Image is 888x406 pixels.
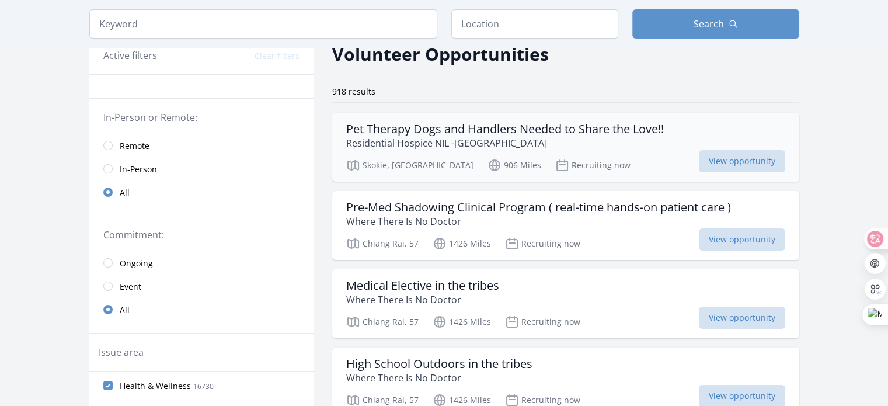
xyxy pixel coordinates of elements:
p: 1426 Miles [433,237,491,251]
span: 918 results [332,86,375,97]
a: Pet Therapy Dogs and Handlers Needed to Share the Love!! Residential Hospice NIL -[GEOGRAPHIC_DAT... [332,113,799,182]
span: Remote [120,140,149,152]
p: Where There Is No Doctor [346,371,532,385]
a: In-Person [89,157,314,181]
p: Where There Is No Doctor [346,214,731,228]
a: Pre-Med Shadowing Clinical Program ( real-time hands-on patient care ) Where There Is No Doctor C... [332,191,799,260]
a: Event [89,275,314,298]
h3: Pet Therapy Dogs and Handlers Needed to Share the Love!! [346,122,664,136]
h3: Medical Elective in the tribes [346,279,499,293]
span: All [120,187,130,199]
h3: High School Outdoors in the tribes [346,357,532,371]
span: Health & Wellness [120,380,191,392]
a: Remote [89,134,314,157]
p: Chiang Rai, 57 [346,315,419,329]
span: Ongoing [120,258,153,269]
h3: Active filters [103,48,157,63]
button: Clear filters [255,50,300,62]
p: Chiang Rai, 57 [346,237,419,251]
a: All [89,181,314,204]
p: 1426 Miles [433,315,491,329]
input: Keyword [89,9,437,39]
span: View opportunity [699,307,785,329]
a: Medical Elective in the tribes Where There Is No Doctor Chiang Rai, 57 1426 Miles Recruiting now ... [332,269,799,338]
span: 16730 [193,381,214,391]
button: Search [632,9,799,39]
h3: Pre-Med Shadowing Clinical Program ( real-time hands-on patient care ) [346,200,731,214]
span: Search [694,17,724,31]
input: Location [451,9,618,39]
a: All [89,298,314,321]
a: Ongoing [89,251,314,275]
h2: Volunteer Opportunities [332,41,549,67]
legend: Issue area [99,345,144,359]
span: All [120,304,130,316]
span: Event [120,281,141,293]
span: View opportunity [699,228,785,251]
p: Skokie, [GEOGRAPHIC_DATA] [346,158,473,172]
p: Recruiting now [505,237,580,251]
legend: In-Person or Remote: [103,110,300,124]
p: 906 Miles [487,158,541,172]
p: Recruiting now [505,315,580,329]
p: Where There Is No Doctor [346,293,499,307]
legend: Commitment: [103,228,300,242]
span: View opportunity [699,150,785,172]
input: Health & Wellness 16730 [103,381,113,390]
p: Recruiting now [555,158,631,172]
span: In-Person [120,164,157,175]
p: Residential Hospice NIL -[GEOGRAPHIC_DATA] [346,136,664,150]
